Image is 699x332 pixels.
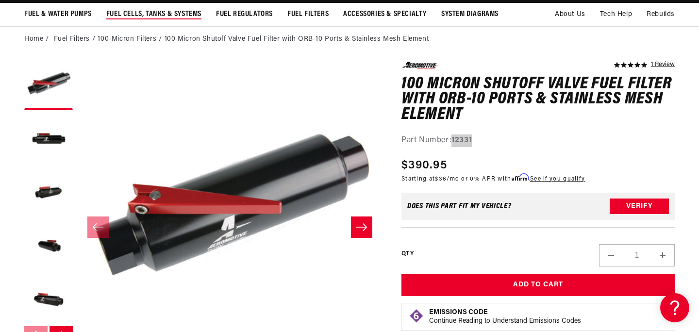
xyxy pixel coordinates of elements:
[429,309,488,316] strong: Emissions Code
[24,9,92,19] span: Fuel & Water Pumps
[429,317,581,326] p: Continue Reading to Understand Emissions Codes
[287,9,329,19] span: Fuel Filters
[600,9,632,20] span: Tech Help
[343,9,427,19] span: Accessories & Specialty
[17,3,99,26] summary: Fuel & Water Pumps
[401,134,675,147] div: Part Number:
[24,168,73,217] button: Load image 3 in gallery view
[451,136,472,144] strong: 12331
[106,9,201,19] span: Fuel Cells, Tanks & Systems
[512,174,529,181] span: Affirm
[651,62,675,68] a: 1 reviews
[401,77,675,123] h1: 100 Micron Shutoff Valve Fuel Filter with ORB-10 Ports & Stainless Mesh Element
[24,115,73,164] button: Load image 2 in gallery view
[441,9,499,19] span: System Diagrams
[24,34,675,45] nav: breadcrumbs
[401,157,447,174] span: $390.95
[647,9,675,20] span: Rebuilds
[24,62,73,110] button: Load image 1 in gallery view
[555,11,585,18] span: About Us
[401,274,675,296] button: Add to Cart
[336,3,434,26] summary: Accessories & Specialty
[610,199,669,214] button: Verify
[24,275,73,324] button: Load image 5 in gallery view
[216,9,273,19] span: Fuel Regulators
[24,34,43,45] a: Home
[54,34,90,45] a: Fuel Filters
[407,202,512,210] div: Does This part fit My vehicle?
[209,3,280,26] summary: Fuel Regulators
[593,3,639,26] summary: Tech Help
[639,3,682,26] summary: Rebuilds
[401,174,585,183] p: Starting at /mo or 0% APR with .
[530,176,585,182] a: See if you qualify - Learn more about Affirm Financing (opens in modal)
[409,308,424,324] img: Emissions code
[548,3,593,26] a: About Us
[165,34,429,45] li: 100 Micron Shutoff Valve Fuel Filter with ORB-10 Ports & Stainless Mesh Element
[429,308,581,326] button: Emissions CodeContinue Reading to Understand Emissions Codes
[24,222,73,270] button: Load image 4 in gallery view
[435,176,447,182] span: $36
[99,3,209,26] summary: Fuel Cells, Tanks & Systems
[401,250,414,258] label: QTY
[280,3,336,26] summary: Fuel Filters
[434,3,506,26] summary: System Diagrams
[98,34,164,45] li: 100-Micron Filters
[351,216,372,238] button: Slide right
[87,216,109,238] button: Slide left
